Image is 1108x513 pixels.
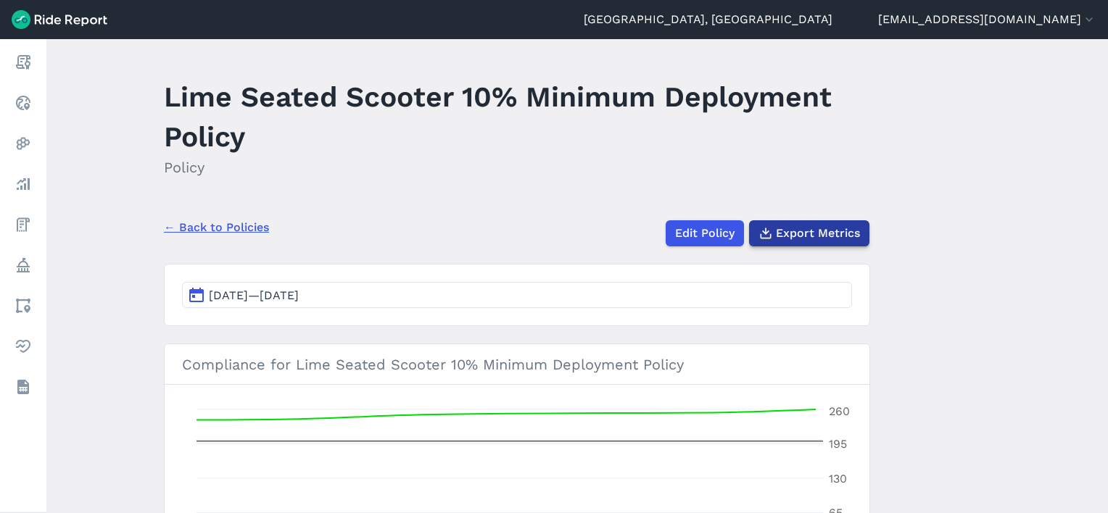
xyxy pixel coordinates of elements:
h3: Compliance for Lime Seated Scooter 10% Minimum Deployment Policy [165,344,869,385]
a: Heatmaps [10,130,36,157]
img: Ride Report [12,10,107,29]
a: Areas [10,293,36,319]
tspan: 260 [829,404,850,418]
span: Export Metrics [776,225,860,242]
button: [EMAIL_ADDRESS][DOMAIN_NAME] [878,11,1096,28]
a: Realtime [10,90,36,116]
h2: Policy [164,157,870,178]
tspan: 130 [829,472,847,485]
a: Health [10,333,36,359]
a: [GEOGRAPHIC_DATA], [GEOGRAPHIC_DATA] [584,11,832,28]
h1: Lime Seated Scooter 10% Minimum Deployment Policy [164,77,870,157]
a: Analyze [10,171,36,197]
button: Export Metrics [749,220,869,246]
a: Report [10,49,36,75]
tspan: 195 [829,437,847,451]
a: ← Back to Policies [164,219,269,236]
span: [DATE]—[DATE] [209,288,299,302]
button: [DATE]—[DATE] [182,282,852,308]
a: Edit Policy [666,220,744,246]
a: Fees [10,212,36,238]
a: Policy [10,252,36,278]
a: Datasets [10,374,36,400]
